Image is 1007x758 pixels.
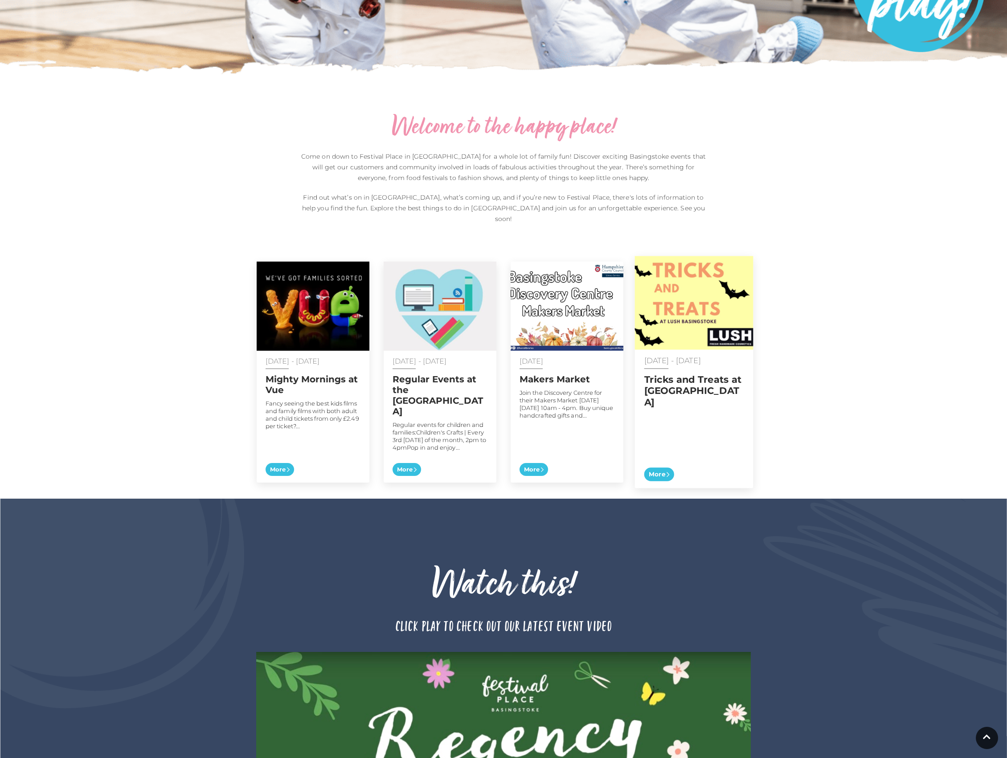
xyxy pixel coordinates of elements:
h2: Mighty Mornings at Vue [266,374,360,395]
p: Join the Discovery Centre for their Makers Market [DATE][DATE] 10am - 4pm. Buy unique handcrafted... [520,389,614,419]
h2: Watch this! [256,565,751,607]
p: Find out what’s on in [GEOGRAPHIC_DATA], what’s coming up, and if you’re new to Festival Place, t... [299,192,708,224]
p: Fancy seeing the best kids films and family films with both adult and child tickets from only £2.... [266,400,360,430]
p: Come on down to Festival Place in [GEOGRAPHIC_DATA] for a whole lot of family fun! Discover excit... [299,151,708,183]
p: [DATE] [520,357,614,365]
h2: Tricks and Treats at [GEOGRAPHIC_DATA] [644,374,744,408]
a: [DATE] - [DATE] Regular Events at the [GEOGRAPHIC_DATA] Regular events for children and families:... [384,262,496,483]
p: [DATE] - [DATE] [266,357,360,365]
p: [DATE] - [DATE] [393,357,487,365]
span: More [266,463,294,476]
a: [DATE] - [DATE] Tricks and Treats at [GEOGRAPHIC_DATA] More [635,256,753,488]
p: Regular events for children and families:Children's Crafts | Every 3rd [DATE] of the month, 2pm t... [393,421,487,451]
p: Click play to check out our latest event video [256,616,751,634]
a: [DATE] - [DATE] Mighty Mornings at Vue Fancy seeing the best kids films and family films with bot... [257,262,369,483]
a: [DATE] Makers Market Join the Discovery Centre for their Makers Market [DATE][DATE] 10am - 4pm. B... [511,262,623,483]
span: More [520,463,548,476]
span: More [644,467,674,481]
h2: Makers Market [520,374,614,385]
h2: Regular Events at the [GEOGRAPHIC_DATA] [393,374,487,417]
h2: Welcome to the happy place! [299,114,708,142]
p: [DATE] - [DATE] [644,356,744,365]
span: More [393,463,421,476]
